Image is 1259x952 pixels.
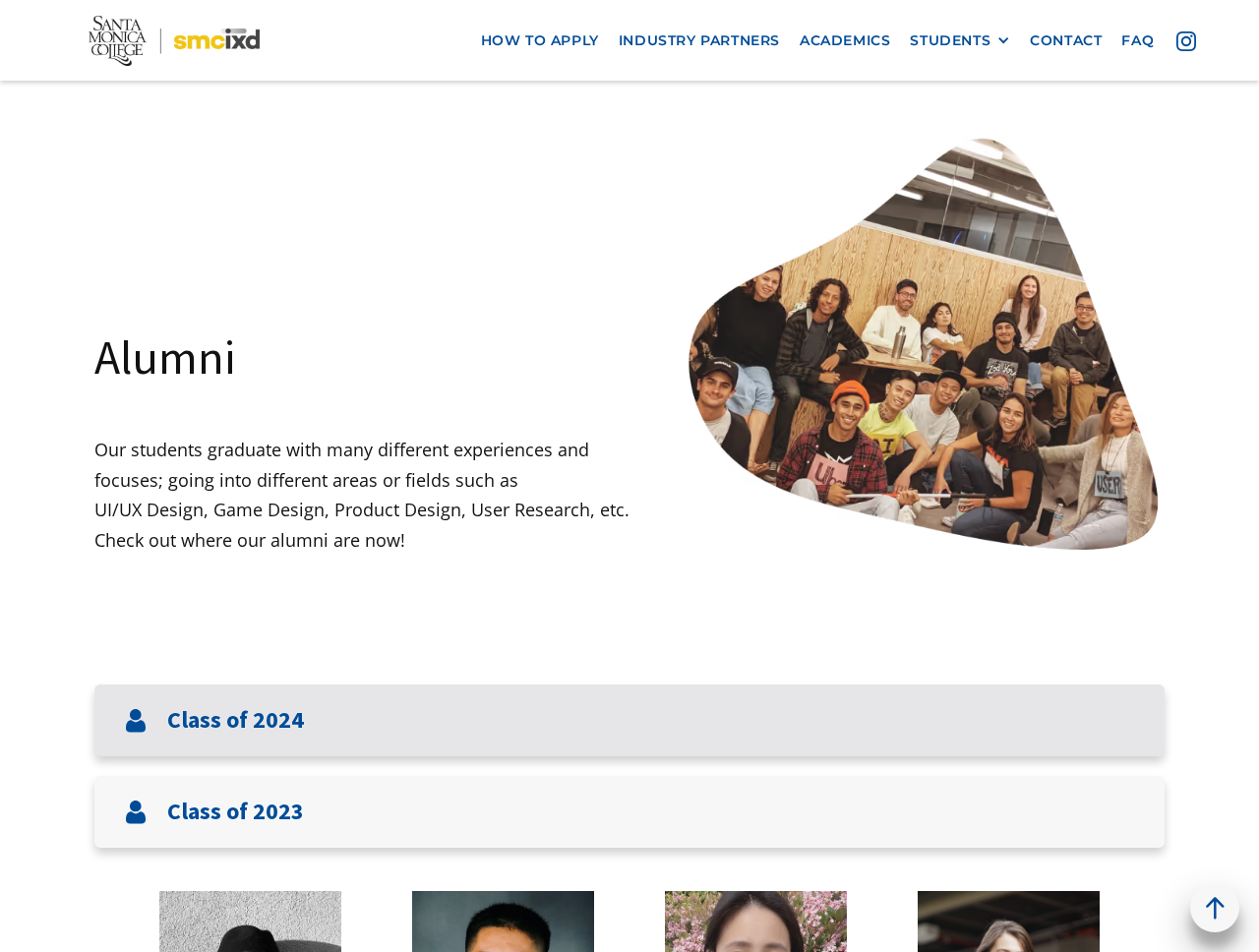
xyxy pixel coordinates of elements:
a: Academics [790,23,900,59]
a: how to apply [471,23,609,59]
img: icon - instagram [1176,31,1196,51]
p: Our students graduate with many different experiences and focuses; going into different areas or ... [94,435,629,555]
h3: Class of 2023 [167,798,304,826]
img: Santa Monica College - SMC IxD logo [89,15,261,65]
a: back to top [1190,883,1239,932]
img: User icon [124,709,148,733]
h1: Alumni [94,327,235,387]
img: Santa Monica College IxD Students engaging with industry [665,101,1200,604]
div: STUDENTS [910,32,1010,49]
a: faq [1111,23,1164,59]
a: contact [1020,23,1111,59]
div: STUDENTS [910,32,990,49]
img: User icon [124,801,148,824]
a: industry partners [609,23,790,59]
h3: Class of 2024 [167,706,304,735]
